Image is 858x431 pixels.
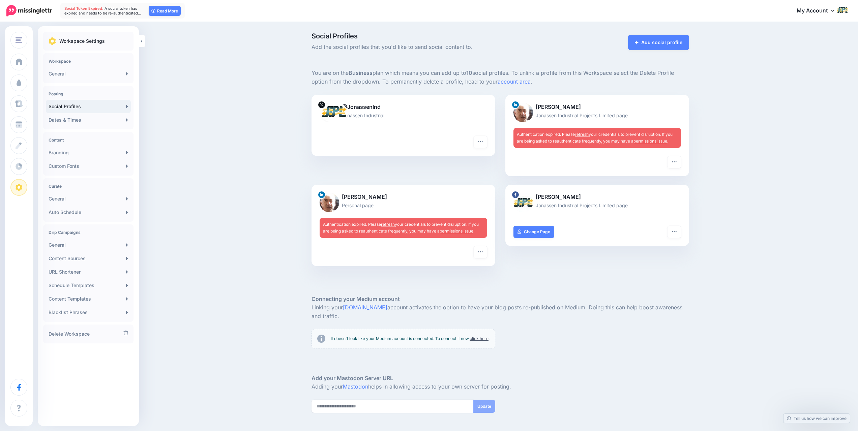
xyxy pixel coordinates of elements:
p: @JonassenInd [320,103,487,112]
img: menu.png [16,37,22,43]
span: Authentication expired. Please your credentials to prevent disruption. If you are being asked to ... [323,222,479,234]
a: Content Sources [46,252,131,265]
b: 10 [466,69,472,76]
img: settings.png [49,37,56,45]
img: Missinglettr [6,5,52,17]
a: Add social profile [628,35,689,50]
p: Workspace Settings [59,37,105,45]
img: 1606874207937-36985.png [513,103,533,122]
a: Read More [149,6,181,16]
img: info-circle-grey.png [317,335,325,343]
span: Social Token Expired. [64,6,103,11]
a: Delete Workspace [46,327,131,341]
a: permissions issue [633,138,667,144]
b: Business [349,69,373,76]
a: Change Page [513,226,554,238]
a: Schedule Templates [46,279,131,292]
p: Adding your helps in allowing access to your own server for posting. [312,382,689,391]
p: [PERSON_NAME] [513,193,681,202]
a: Branding [46,146,131,159]
a: Blacklist Phrases [46,306,131,319]
a: General [46,238,131,252]
span: A social token has expired and needs to be re-authenticated… [64,6,141,16]
a: [DOMAIN_NAME] [343,304,387,311]
img: JIPL_final-660.jpg [320,103,348,122]
a: Social Profiles [46,100,131,113]
span: Social Profiles [312,33,560,39]
h5: Add your Mastodon Server URL [312,374,689,382]
p: You are on the plan which means you can add up to social profiles. To unlink a profile from this ... [312,69,689,86]
img: 18301358_1905518133055580_8207600946475266819_n-bsa14716.jpg [513,193,533,212]
a: account area [498,78,531,85]
h4: Workspace [49,59,128,64]
a: permissions issue [440,228,473,234]
p: It doesn't look like your Medium account is connected. To connect it now, . [331,335,490,342]
span: Authentication expired. Please your credentials to prevent disruption. If you are being asked to ... [517,132,673,144]
h4: Curate [49,184,128,189]
h4: Content [49,137,128,143]
p: Jonassen Industrial Projects Limited page [513,112,681,119]
p: Linking your account activates the option to have your blog posts re-published on Medium. Doing t... [312,303,689,321]
p: Jonassen Industrial [320,112,487,119]
p: [PERSON_NAME] [320,193,487,202]
h4: Drip Campaigns [49,230,128,235]
a: Custom Fonts [46,159,131,173]
a: refresh [381,222,395,227]
h5: Connecting your Medium account [312,295,689,303]
a: URL Shortener [46,265,131,279]
a: Dates & Times [46,113,131,127]
a: refresh [575,132,589,137]
a: Auto Schedule [46,206,131,219]
p: Jonassen Industrial Projects Limited page [513,202,681,209]
a: General [46,192,131,206]
button: Update [473,400,495,413]
a: Tell us how we can improve [783,414,850,423]
p: [PERSON_NAME] [513,103,681,112]
p: Personal page [320,202,487,209]
span: Add the social profiles that you'd like to send social content to. [312,43,560,52]
a: General [46,67,131,81]
a: Mastodon [343,383,368,390]
a: Content Templates [46,292,131,306]
img: 1606874207937-36985.png [320,193,339,212]
a: My Account [790,3,848,19]
a: click here [470,336,489,341]
h4: Posting [49,91,128,96]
